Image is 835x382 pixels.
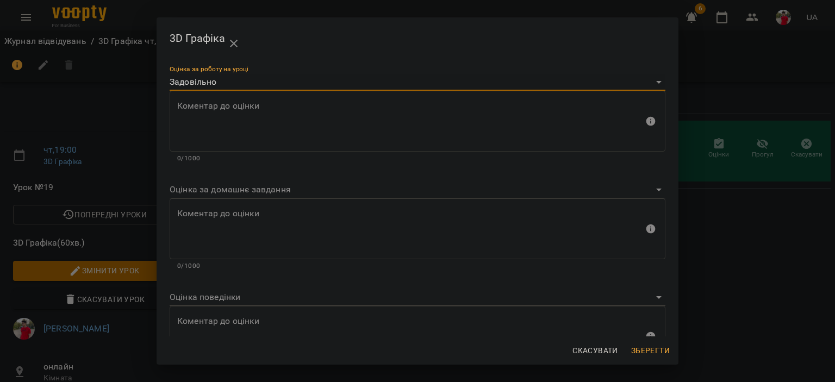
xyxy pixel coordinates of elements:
span: Зберегти [631,344,670,357]
span: Скасувати [572,344,618,357]
div: Максимальна кількість: 1000 символів [170,198,665,271]
div: Максимальна кількість: 1000 символів [170,306,665,379]
button: Скасувати [568,341,622,360]
p: 0/1000 [177,153,658,164]
button: close [221,30,247,57]
div: Задовільно [170,74,665,91]
h2: 3D Графіка [170,26,665,52]
div: Максимальна кількість: 1000 символів [170,91,665,164]
button: Зберегти [627,341,674,360]
label: Оцінка за роботу на уроці [170,66,248,72]
p: 0/1000 [177,261,658,272]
